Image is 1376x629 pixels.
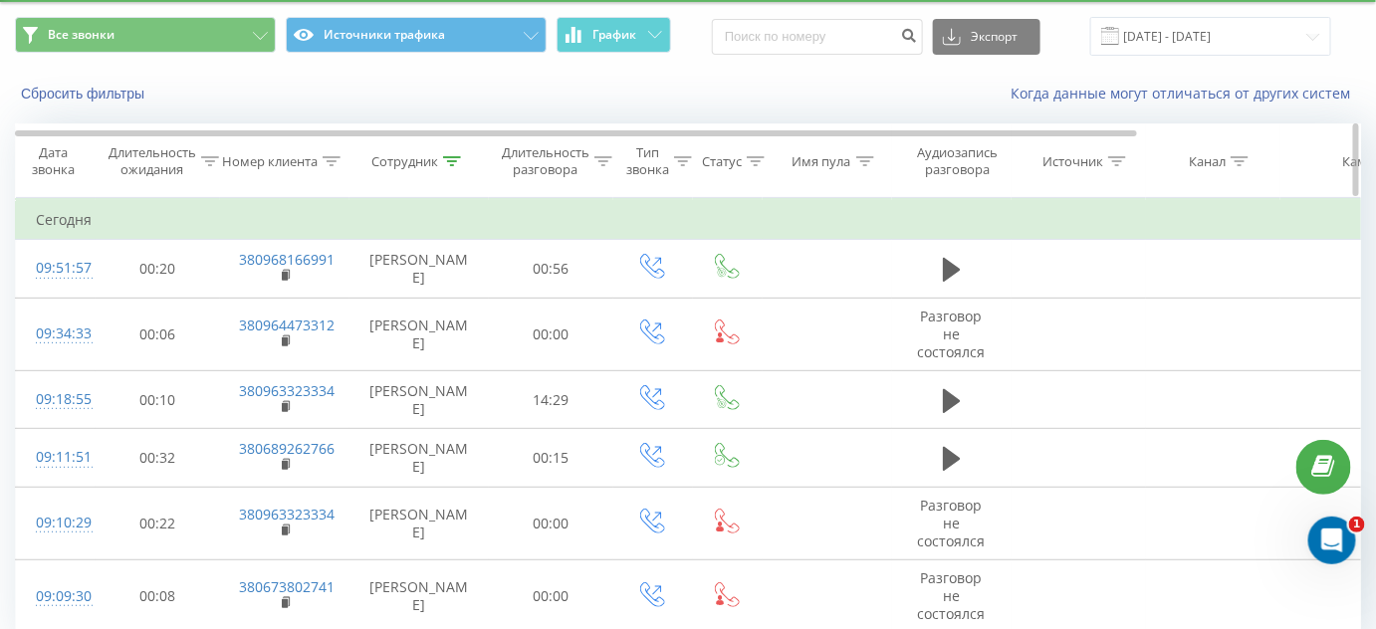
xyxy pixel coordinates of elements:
[349,240,489,298] td: [PERSON_NAME]
[918,568,986,623] span: Разговор не состоялся
[933,19,1040,55] button: Экспорт
[109,144,196,178] div: Длительность ожидания
[626,144,669,178] div: Тип звонка
[36,314,76,353] div: 09:34:33
[593,28,637,42] span: График
[36,504,76,542] div: 09:10:29
[36,249,76,288] div: 09:51:57
[240,315,336,334] a: 380964473312
[702,153,742,170] div: Статус
[489,429,613,487] td: 00:15
[502,144,589,178] div: Длительность разговора
[240,381,336,400] a: 380963323334
[557,17,671,53] button: График
[240,250,336,269] a: 380968166991
[1189,153,1226,170] div: Канал
[918,307,986,361] span: Разговор не состоялся
[48,27,115,43] span: Все звонки
[489,371,613,429] td: 14:29
[371,153,438,170] div: Сотрудник
[489,487,613,560] td: 00:00
[349,371,489,429] td: [PERSON_NAME]
[918,496,986,550] span: Разговор не состоялся
[240,439,336,458] a: 380689262766
[16,144,90,178] div: Дата звонка
[240,577,336,596] a: 380673802741
[793,153,851,170] div: Имя пула
[349,429,489,487] td: [PERSON_NAME]
[909,144,1006,178] div: Аудиозапись разговора
[36,380,76,419] div: 09:18:55
[36,577,76,616] div: 09:09:30
[222,153,318,170] div: Номер клиента
[15,17,276,53] button: Все звонки
[96,429,220,487] td: 00:32
[15,85,154,103] button: Сбросить фильтры
[240,505,336,524] a: 380963323334
[349,487,489,560] td: [PERSON_NAME]
[1011,84,1361,103] a: Когда данные могут отличаться от других систем
[286,17,547,53] button: Источники трафика
[96,487,220,560] td: 00:22
[712,19,923,55] input: Поиск по номеру
[36,438,76,477] div: 09:11:51
[1308,517,1356,564] iframe: Intercom live chat
[1042,153,1103,170] div: Источник
[96,298,220,371] td: 00:06
[96,240,220,298] td: 00:20
[96,371,220,429] td: 00:10
[489,240,613,298] td: 00:56
[1349,517,1365,532] span: 1
[489,298,613,371] td: 00:00
[349,298,489,371] td: [PERSON_NAME]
